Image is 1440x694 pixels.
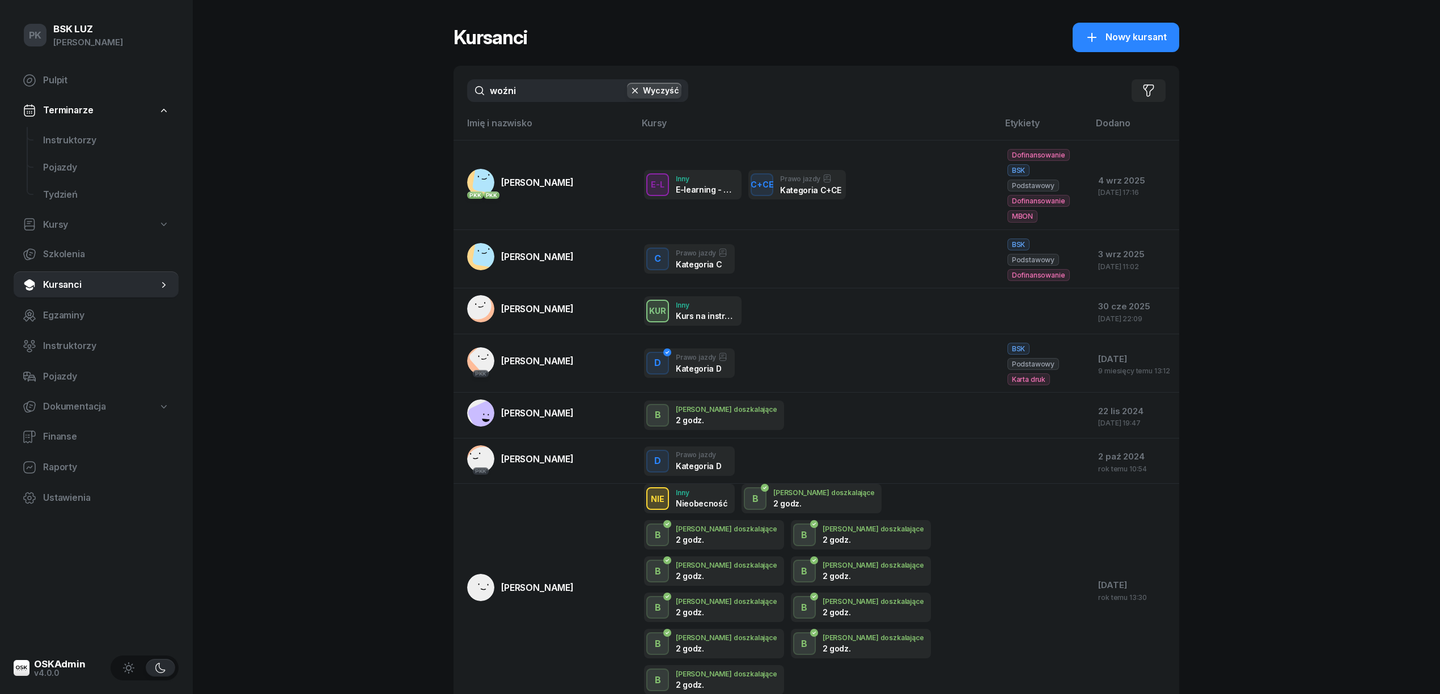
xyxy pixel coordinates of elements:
span: Egzaminy [43,308,170,323]
div: Prawo jazdy [676,248,727,257]
div: [PERSON_NAME] doszkalające [823,634,924,641]
div: 3 wrz 2025 [1098,247,1170,262]
div: 2 godz. [676,607,735,617]
a: Instruktorzy [14,333,179,360]
button: B [744,487,766,510]
div: E-L [646,177,669,191]
a: Szkolenia [14,241,179,268]
span: Terminarze [43,103,93,118]
span: Raporty [43,460,170,475]
div: [DATE] 19:47 [1098,419,1170,427]
div: 2 godz. [676,571,735,581]
div: B [650,406,666,425]
span: Podstawowy [1007,254,1059,266]
div: 2 godz. [676,415,735,425]
button: B [646,632,669,655]
a: PKKPKK[PERSON_NAME] [467,169,574,196]
div: 2 godz. [823,644,882,653]
div: B [797,598,812,618]
span: Finanse [43,429,170,444]
div: Prawo jazdy [676,451,721,458]
span: BSK [1007,343,1030,355]
div: B [650,671,666,690]
button: D [646,352,669,374]
div: [PERSON_NAME] doszkalające [676,406,777,413]
th: Dodano [1089,116,1179,140]
div: 30 cze 2025 [1098,299,1170,314]
div: OSKAdmin [34,659,86,669]
a: Ustawienia [14,484,179,512]
div: 2 godz. [676,644,735,653]
div: [PERSON_NAME] doszkalające [676,525,777,533]
div: 22 lis 2024 [1098,404,1170,419]
a: Instruktorzy [34,127,179,154]
span: Pojazdy [43,160,170,175]
h1: Kursanci [454,27,527,48]
div: D [650,452,666,471]
div: B [650,635,666,654]
span: [PERSON_NAME] [501,453,574,465]
span: Nowy kursant [1106,30,1167,45]
span: Tydzień [43,188,170,202]
div: B [650,526,666,545]
span: Podstawowy [1007,358,1059,370]
div: D [650,354,666,373]
button: C [646,248,669,270]
div: Prawo jazdy [780,174,839,183]
a: [PERSON_NAME] [467,574,574,601]
span: Ustawienia [43,491,170,505]
a: Pulpit [14,67,179,94]
div: Inny [676,301,735,309]
div: [PERSON_NAME] doszkalające [676,561,777,569]
button: B [793,596,816,619]
span: Dofinansowanie [1007,269,1070,281]
div: 2 godz. [823,607,882,617]
div: rok temu 10:54 [1098,465,1170,472]
button: D [646,450,669,472]
div: NIE [646,492,669,506]
a: PKK[PERSON_NAME] [467,445,574,472]
a: Kursanci [14,271,179,299]
div: [PERSON_NAME] doszkalające [676,634,777,641]
button: E-L [646,173,669,196]
button: B [793,632,816,655]
span: Kursy [43,218,68,232]
div: Kurs na instruktora [676,311,735,321]
div: Kategoria D [676,461,721,471]
a: Pojazdy [14,363,179,390]
a: [PERSON_NAME] [467,399,574,427]
div: 2 godz. [773,499,832,508]
div: rok temu 13:30 [1098,594,1170,601]
div: PKK [467,191,484,199]
span: Podstawowy [1007,180,1059,191]
div: C+CE [746,177,778,191]
div: PKK [473,370,489,377]
span: [PERSON_NAME] [501,407,574,419]
button: C+CE [751,173,773,196]
div: PKK [473,467,489,475]
div: [PERSON_NAME] doszkalające [823,561,924,569]
div: C [650,249,666,269]
span: [PERSON_NAME] [501,177,574,188]
button: Wyczyść [627,83,681,99]
button: B [646,669,669,691]
span: PK [29,31,42,40]
div: 2 godz. [676,680,735,689]
a: Dokumentacja [14,394,179,420]
img: logo-xs@2x.png [14,660,29,676]
div: [PERSON_NAME] doszkalające [773,489,875,496]
button: B [646,596,669,619]
div: B [797,562,812,581]
div: 9 miesięcy temu 13:12 [1098,367,1170,374]
button: B [793,560,816,582]
span: BSK [1007,164,1030,176]
a: [PERSON_NAME] [467,295,574,322]
div: Nieobecność [676,499,727,508]
div: 2 godz. [676,535,735,544]
div: Inny [676,175,735,182]
th: Kursy [635,116,998,140]
a: Egzaminy [14,302,179,329]
button: B [793,523,816,546]
div: Prawo jazdy [676,352,727,361]
span: Kursanci [43,278,158,292]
